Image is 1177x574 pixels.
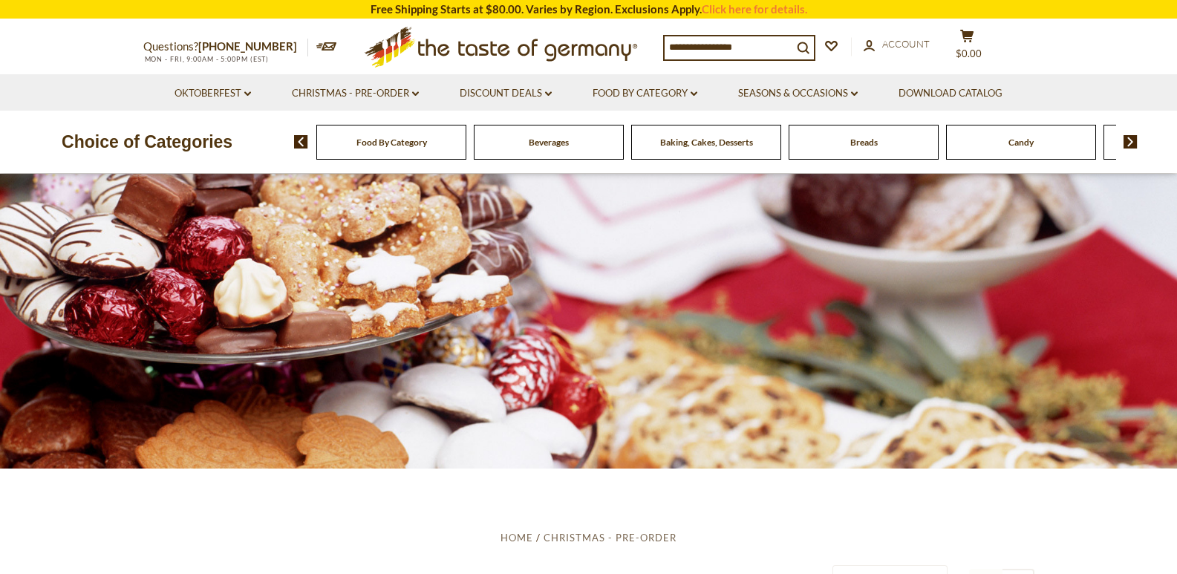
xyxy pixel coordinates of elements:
a: Seasons & Occasions [738,85,858,102]
button: $0.00 [945,29,990,66]
a: Download Catalog [899,85,1002,102]
img: next arrow [1124,135,1138,149]
a: Oktoberfest [175,85,251,102]
span: MON - FRI, 9:00AM - 5:00PM (EST) [143,55,270,63]
img: previous arrow [294,135,308,149]
a: Account [864,36,930,53]
a: Food By Category [593,85,697,102]
a: Baking, Cakes, Desserts [660,137,753,148]
a: Discount Deals [460,85,552,102]
a: Candy [1008,137,1034,148]
a: [PHONE_NUMBER] [198,39,297,53]
span: Account [882,38,930,50]
a: Breads [850,137,878,148]
span: $0.00 [956,48,982,59]
a: Food By Category [356,137,427,148]
p: Questions? [143,37,308,56]
a: Beverages [529,137,569,148]
a: Home [501,532,533,544]
a: Christmas - PRE-ORDER [544,532,676,544]
a: Click here for details. [702,2,807,16]
a: Christmas - PRE-ORDER [292,85,419,102]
